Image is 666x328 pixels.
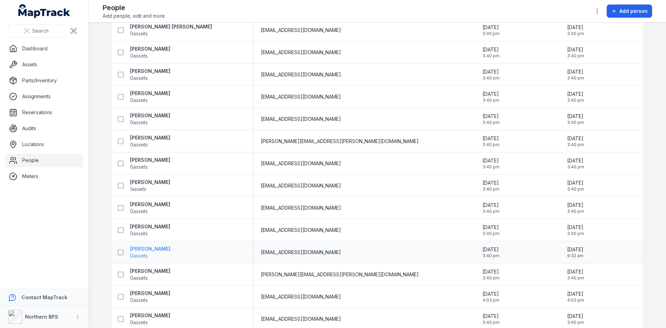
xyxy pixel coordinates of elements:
[6,42,83,56] a: Dashboard
[567,202,584,209] span: [DATE]
[483,24,499,36] time: 26/09/2025, 3:40:23 pm
[130,119,148,126] span: 0 assets
[130,275,148,281] span: 0 assets
[567,24,584,36] time: 26/09/2025, 3:40:23 pm
[130,290,170,304] a: [PERSON_NAME]0assets
[483,186,499,192] span: 3:40 pm
[130,134,170,148] a: [PERSON_NAME]0assets
[130,252,148,259] span: 0 assets
[483,246,499,259] time: 26/09/2025, 3:40:23 pm
[567,31,584,36] span: 3:40 pm
[130,45,170,52] strong: [PERSON_NAME]
[130,45,170,59] a: [PERSON_NAME]0assets
[261,316,341,322] span: [EMAIL_ADDRESS][DOMAIN_NAME]
[567,135,584,148] time: 26/09/2025, 3:40:23 pm
[483,157,499,164] span: [DATE]
[130,208,148,215] span: 0 assets
[483,135,499,142] span: [DATE]
[130,297,148,304] span: 0 assets
[483,320,499,325] span: 3:40 pm
[130,268,170,281] a: [PERSON_NAME]0assets
[25,314,58,320] strong: Northern BPS
[567,209,584,214] span: 3:40 pm
[130,112,170,119] strong: [PERSON_NAME]
[130,245,170,252] strong: [PERSON_NAME]
[483,113,499,125] time: 26/09/2025, 3:40:23 pm
[567,179,584,186] span: [DATE]
[130,90,170,97] strong: [PERSON_NAME]
[261,27,341,34] span: [EMAIL_ADDRESS][DOMAIN_NAME]
[567,253,583,259] span: 9:32 am
[261,227,341,234] span: [EMAIL_ADDRESS][DOMAIN_NAME]
[6,74,83,87] a: Parts/Inventory
[567,157,584,170] time: 26/09/2025, 3:40:23 pm
[483,31,499,36] span: 3:40 pm
[567,297,584,303] span: 4:03 pm
[130,141,148,148] span: 0 assets
[567,202,584,214] time: 26/09/2025, 3:40:23 pm
[6,137,83,151] a: Locations
[483,113,499,120] span: [DATE]
[483,313,499,320] span: [DATE]
[130,201,170,208] strong: [PERSON_NAME]
[130,312,170,319] strong: [PERSON_NAME]
[130,75,148,82] span: 0 assets
[32,27,49,34] span: Search
[567,320,584,325] span: 3:40 pm
[6,106,83,119] a: Reservations
[567,113,584,120] span: [DATE]
[483,297,499,303] span: 4:03 pm
[567,142,584,148] span: 3:40 pm
[567,75,584,81] span: 3:40 pm
[483,68,499,81] time: 26/09/2025, 3:40:23 pm
[567,246,583,253] span: [DATE]
[483,275,499,281] span: 3:40 pm
[567,268,584,281] time: 26/09/2025, 3:40:23 pm
[483,179,499,192] time: 26/09/2025, 3:40:23 pm
[130,179,170,193] a: [PERSON_NAME]1assets
[261,182,341,189] span: [EMAIL_ADDRESS][DOMAIN_NAME]
[483,291,499,303] time: 03/09/2025, 4:03:38 pm
[567,91,584,98] span: [DATE]
[567,179,584,192] time: 26/09/2025, 3:40:23 pm
[483,91,499,103] time: 26/09/2025, 3:40:23 pm
[567,224,584,236] time: 26/09/2025, 3:40:23 pm
[483,98,499,103] span: 3:40 pm
[261,71,341,78] span: [EMAIL_ADDRESS][DOMAIN_NAME]
[261,293,341,300] span: [EMAIL_ADDRESS][DOMAIN_NAME]
[483,135,499,148] time: 26/09/2025, 3:40:23 pm
[130,290,170,297] strong: [PERSON_NAME]
[483,142,499,148] span: 3:40 pm
[6,121,83,135] a: Audits
[130,268,170,275] strong: [PERSON_NAME]
[261,93,341,100] span: [EMAIL_ADDRESS][DOMAIN_NAME]
[6,153,83,167] a: People
[567,275,584,281] span: 3:40 pm
[130,68,170,75] strong: [PERSON_NAME]
[483,91,499,98] span: [DATE]
[261,204,341,211] span: [EMAIL_ADDRESS][DOMAIN_NAME]
[567,91,584,103] time: 26/09/2025, 3:40:23 pm
[6,58,83,72] a: Assets
[130,23,212,37] a: [PERSON_NAME] [PERSON_NAME]0assets
[483,157,499,170] time: 26/09/2025, 3:40:23 pm
[567,231,584,236] span: 3:40 pm
[567,68,584,75] span: [DATE]
[567,157,584,164] span: [DATE]
[483,224,499,231] span: [DATE]
[567,313,584,325] time: 26/09/2025, 3:40:23 pm
[567,113,584,125] time: 26/09/2025, 3:40:23 pm
[130,68,170,82] a: [PERSON_NAME]0assets
[483,268,499,281] time: 26/09/2025, 3:40:23 pm
[261,116,341,123] span: [EMAIL_ADDRESS][DOMAIN_NAME]
[483,68,499,75] span: [DATE]
[483,291,499,297] span: [DATE]
[620,8,648,15] span: Add person
[567,268,584,275] span: [DATE]
[567,46,584,59] time: 26/09/2025, 3:40:23 pm
[130,157,170,163] strong: [PERSON_NAME]
[567,291,584,297] span: [DATE]
[130,179,170,186] strong: [PERSON_NAME]
[483,253,499,259] span: 3:40 pm
[261,249,341,256] span: [EMAIL_ADDRESS][DOMAIN_NAME]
